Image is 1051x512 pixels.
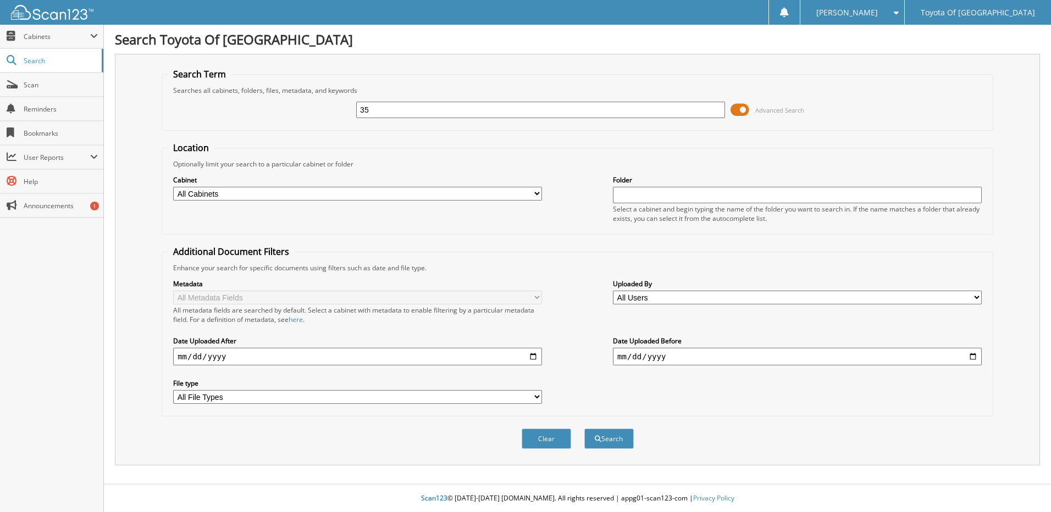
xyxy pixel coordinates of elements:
[173,175,542,185] label: Cabinet
[115,30,1040,48] h1: Search Toyota Of [GEOGRAPHIC_DATA]
[613,204,982,223] div: Select a cabinet and begin typing the name of the folder you want to search in. If the name match...
[24,201,98,210] span: Announcements
[168,68,231,80] legend: Search Term
[522,428,571,449] button: Clear
[173,348,542,365] input: start
[289,315,303,324] a: here
[613,348,982,365] input: end
[173,379,542,388] label: File type
[168,142,214,154] legend: Location
[90,202,99,210] div: 1
[168,159,987,169] div: Optionally limit your search to a particular cabinet or folder
[613,336,982,346] label: Date Uploaded Before
[168,86,987,95] div: Searches all cabinets, folders, files, metadata, and keywords
[168,263,987,272] div: Enhance your search for specific documents using filters such as date and file type.
[421,493,447,503] span: Scan123
[173,279,542,288] label: Metadata
[613,279,982,288] label: Uploaded By
[24,80,98,90] span: Scan
[24,56,96,65] span: Search
[584,428,634,449] button: Search
[996,459,1051,512] iframe: Chat Widget
[816,9,878,16] span: [PERSON_NAME]
[755,106,804,114] span: Advanced Search
[24,129,98,138] span: Bookmarks
[104,485,1051,512] div: © [DATE]-[DATE] [DOMAIN_NAME]. All rights reserved | appg01-scan123-com |
[24,104,98,114] span: Reminders
[173,336,542,346] label: Date Uploaded After
[24,153,90,162] span: User Reports
[24,32,90,41] span: Cabinets
[173,305,542,324] div: All metadata fields are searched by default. Select a cabinet with metadata to enable filtering b...
[168,246,295,258] legend: Additional Document Filters
[11,5,93,20] img: scan123-logo-white.svg
[24,177,98,186] span: Help
[613,175,982,185] label: Folder
[921,9,1035,16] span: Toyota Of [GEOGRAPHIC_DATA]
[693,493,734,503] a: Privacy Policy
